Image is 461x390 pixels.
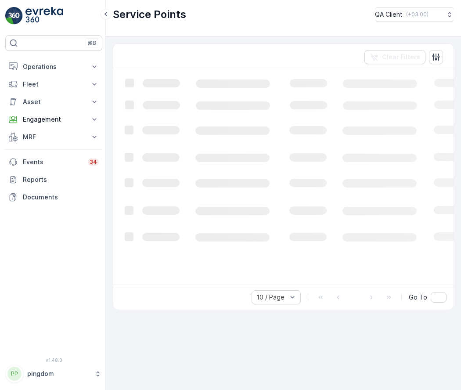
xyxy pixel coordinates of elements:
[406,11,429,18] p: ( +03:00 )
[27,369,90,378] p: pingdom
[23,115,85,124] p: Engagement
[5,7,23,25] img: logo
[364,50,425,64] button: Clear Filters
[23,133,85,141] p: MRF
[5,58,102,76] button: Operations
[409,293,427,302] span: Go To
[23,80,85,89] p: Fleet
[23,62,85,71] p: Operations
[375,7,454,22] button: QA Client(+03:00)
[23,158,83,166] p: Events
[25,7,63,25] img: logo_light-DOdMpM7g.png
[5,188,102,206] a: Documents
[87,40,96,47] p: ⌘B
[23,193,99,202] p: Documents
[5,93,102,111] button: Asset
[90,159,97,166] p: 34
[382,53,420,61] p: Clear Filters
[23,175,99,184] p: Reports
[23,97,85,106] p: Asset
[113,7,186,22] p: Service Points
[5,153,102,171] a: Events34
[5,111,102,128] button: Engagement
[5,357,102,363] span: v 1.48.0
[5,365,102,383] button: PPpingdom
[375,10,403,19] p: QA Client
[5,128,102,146] button: MRF
[7,367,22,381] div: PP
[5,171,102,188] a: Reports
[5,76,102,93] button: Fleet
